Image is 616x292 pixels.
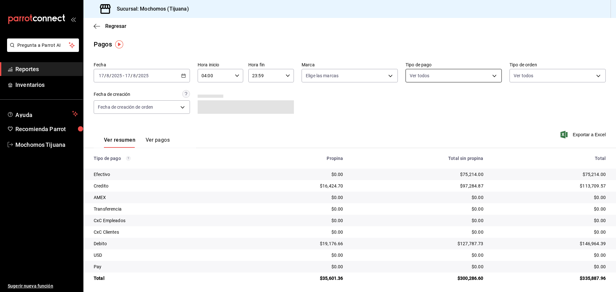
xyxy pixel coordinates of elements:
[15,80,78,89] span: Inventarios
[105,23,126,29] span: Regresar
[353,156,483,161] div: Total sin propina
[353,217,483,224] div: $0.00
[514,72,533,79] span: Ver todos
[94,217,240,224] div: CxC Empleados
[353,229,483,235] div: $0.00
[250,171,343,178] div: $0.00
[98,73,104,78] input: --
[71,17,76,22] button: open_drawer_menu
[494,156,606,161] div: Total
[15,125,78,133] span: Recomienda Parrot
[562,131,606,138] button: Exportar a Excel
[94,156,240,161] div: Tipo de pago
[123,73,124,78] span: -
[406,63,502,67] label: Tipo de pago
[115,40,123,48] img: Tooltip marker
[104,137,135,148] button: Ver resumen
[250,275,343,281] div: $35,601.36
[136,73,138,78] span: /
[250,206,343,212] div: $0.00
[250,263,343,270] div: $0.00
[4,46,79,53] a: Pregunta a Parrot AI
[353,240,483,247] div: $127,787.73
[353,171,483,178] div: $75,214.00
[250,156,343,161] div: Propina
[250,252,343,258] div: $0.00
[494,263,606,270] div: $0.00
[98,104,153,110] span: Fecha de creación de orden
[146,137,170,148] button: Ver pagos
[494,183,606,189] div: $113,709.57
[126,156,131,161] svg: Los pagos realizados con Pay y otras terminales son montos brutos.
[302,63,398,67] label: Marca
[94,39,112,49] div: Pagos
[250,217,343,224] div: $0.00
[94,252,240,258] div: USD
[509,63,606,67] label: Tipo de orden
[250,229,343,235] div: $0.00
[17,42,69,49] span: Pregunta a Parrot AI
[125,73,131,78] input: --
[133,73,136,78] input: --
[353,183,483,189] div: $97,284.87
[94,240,240,247] div: Debito
[353,252,483,258] div: $0.00
[410,72,429,79] span: Ver todos
[250,183,343,189] div: $16,424.70
[131,73,133,78] span: /
[353,206,483,212] div: $0.00
[306,72,338,79] span: Elige las marcas
[494,206,606,212] div: $0.00
[94,229,240,235] div: CxC Clientes
[106,73,109,78] input: --
[94,263,240,270] div: Pay
[7,38,79,52] button: Pregunta a Parrot AI
[94,171,240,178] div: Efectivo
[94,91,130,98] div: Fecha de creación
[94,183,240,189] div: Credito
[494,171,606,178] div: $75,214.00
[112,5,189,13] h3: Sucursal: Mochomos (Tijuana)
[111,73,122,78] input: ----
[15,140,78,149] span: Mochomos Tijuana
[104,73,106,78] span: /
[494,229,606,235] div: $0.00
[494,252,606,258] div: $0.00
[94,23,126,29] button: Regresar
[138,73,149,78] input: ----
[494,217,606,224] div: $0.00
[353,194,483,201] div: $0.00
[494,275,606,281] div: $335,887.96
[15,110,70,118] span: Ayuda
[15,65,78,73] span: Reportes
[248,63,294,67] label: Hora fin
[198,63,243,67] label: Hora inicio
[8,283,78,289] span: Sugerir nueva función
[353,275,483,281] div: $300,286.60
[250,240,343,247] div: $19,176.66
[94,194,240,201] div: AMEX
[494,194,606,201] div: $0.00
[94,275,240,281] div: Total
[104,137,170,148] div: navigation tabs
[109,73,111,78] span: /
[353,263,483,270] div: $0.00
[250,194,343,201] div: $0.00
[94,206,240,212] div: Transferencia
[494,240,606,247] div: $146,964.39
[94,63,190,67] label: Fecha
